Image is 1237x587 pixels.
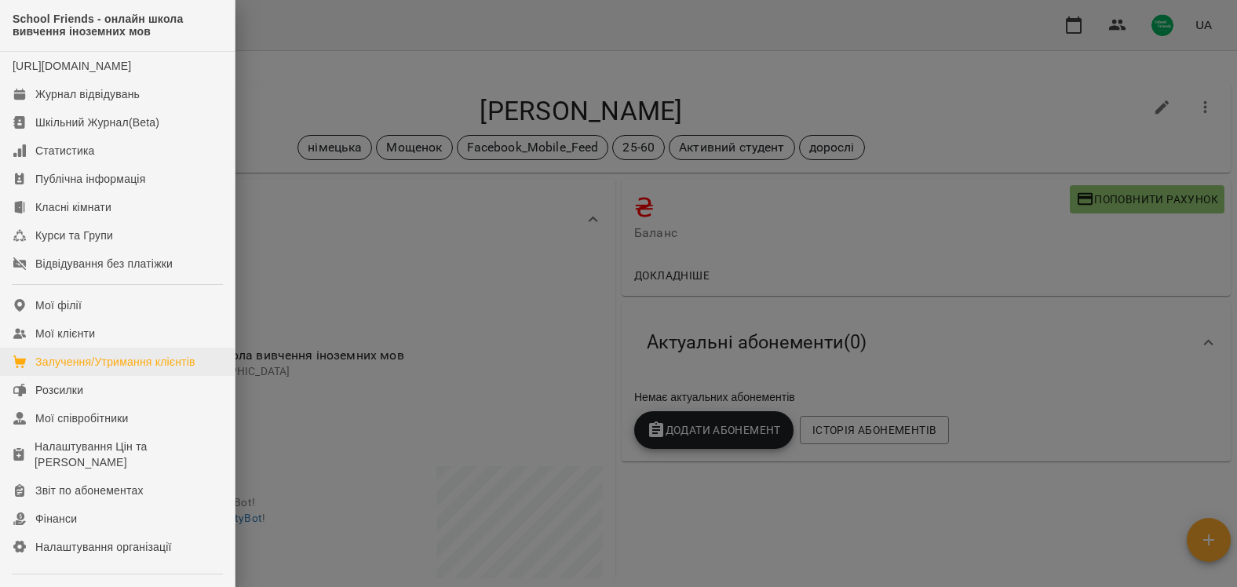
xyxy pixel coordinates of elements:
[35,354,195,370] div: Залучення/Утримання клієнтів
[13,13,222,38] span: School Friends - онлайн школа вивчення іноземних мов
[35,171,145,187] div: Публічна інформація
[35,199,111,215] div: Класні кімнати
[35,539,172,555] div: Налаштування організації
[35,297,82,313] div: Мої філії
[35,256,173,272] div: Відвідування без платіжки
[35,326,95,341] div: Мої клієнти
[35,143,95,159] div: Статистика
[35,483,144,498] div: Звіт по абонементах
[35,511,77,527] div: Фінанси
[35,439,222,470] div: Налаштування Цін та [PERSON_NAME]
[13,60,131,72] a: [URL][DOMAIN_NAME]
[35,115,159,130] div: Шкільний Журнал(Beta)
[35,86,140,102] div: Журнал відвідувань
[35,228,113,243] div: Курси та Групи
[35,410,129,426] div: Мої співробітники
[35,382,83,398] div: Розсилки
